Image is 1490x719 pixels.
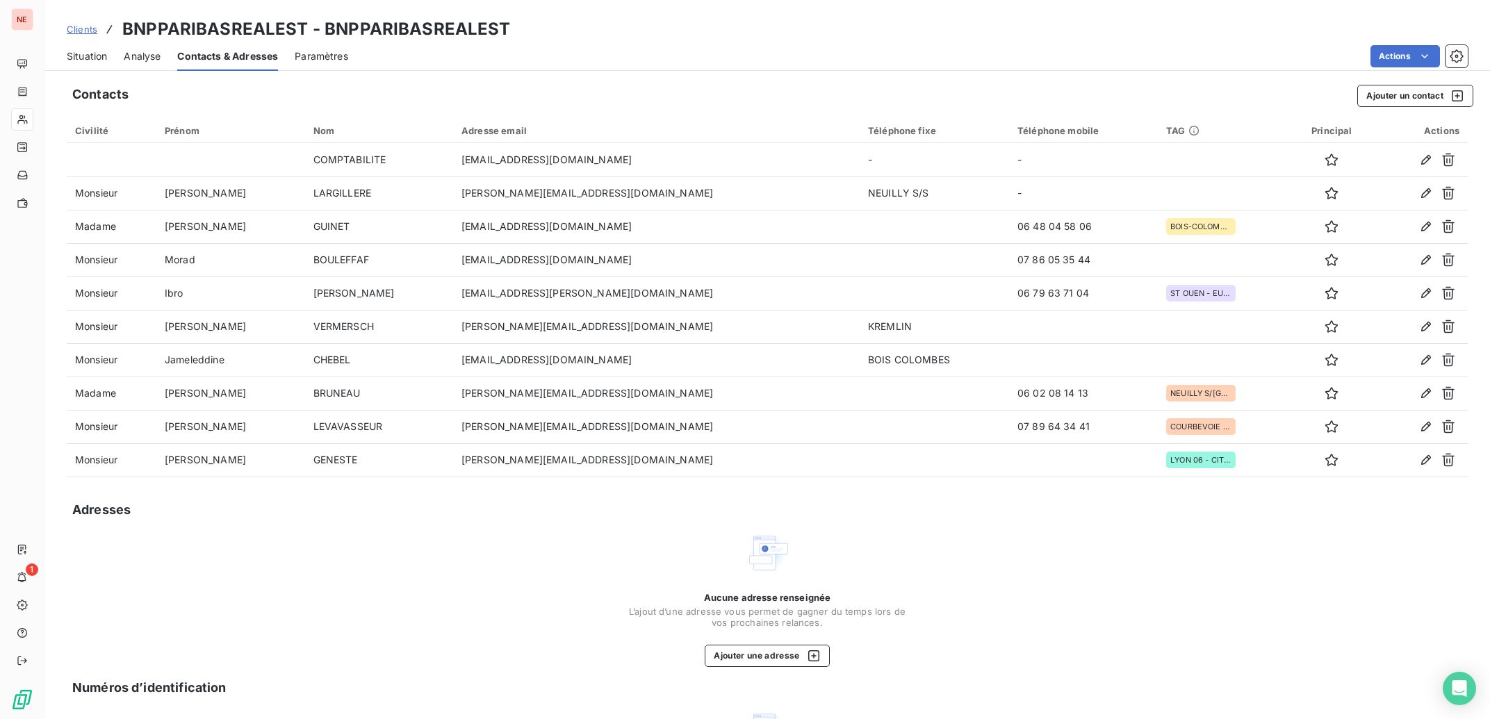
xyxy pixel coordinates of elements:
h5: Numéros d’identification [72,678,227,697]
span: NEUILLY S/[GEOGRAPHIC_DATA] [1170,389,1231,397]
div: Principal [1297,125,1367,136]
div: Prénom [165,125,296,136]
span: COURBEVOIE - COEUR DEFENSE [1170,422,1231,431]
td: [EMAIL_ADDRESS][DOMAIN_NAME] [453,210,860,243]
span: Paramètres [295,49,348,63]
div: Téléphone fixe [868,125,1001,136]
td: KREMLIN [860,310,1009,343]
td: 07 89 64 34 41 [1009,410,1158,443]
td: Monsieur [67,410,156,443]
td: Monsieur [67,443,156,477]
td: [PERSON_NAME] [156,443,304,477]
td: [EMAIL_ADDRESS][PERSON_NAME][DOMAIN_NAME] [453,276,860,310]
td: LARGILLERE [305,176,453,210]
td: Monsieur [67,343,156,377]
span: Clients [67,24,97,35]
td: [PERSON_NAME][EMAIL_ADDRESS][DOMAIN_NAME] [453,410,860,443]
td: [PERSON_NAME] [156,176,304,210]
td: 07 86 05 35 44 [1009,243,1158,276]
span: Analyse [124,49,161,63]
td: [PERSON_NAME][EMAIL_ADDRESS][DOMAIN_NAME] [453,176,860,210]
div: TAG [1166,125,1280,136]
td: 06 02 08 14 13 [1009,377,1158,410]
td: [PERSON_NAME] [156,310,304,343]
td: NEUILLY S/S [860,176,1009,210]
span: ST OUEN - EUROSQUARE [1170,289,1231,297]
div: Téléphone mobile [1017,125,1149,136]
td: GENESTE [305,443,453,477]
td: Jameleddine [156,343,304,377]
td: - [860,143,1009,176]
h5: Contacts [72,85,129,104]
div: Nom [313,125,445,136]
button: Ajouter une adresse [705,645,829,667]
td: BOIS COLOMBES [860,343,1009,377]
td: 06 48 04 58 06 [1009,210,1158,243]
td: - [1009,143,1158,176]
img: Logo LeanPay [11,688,33,711]
span: L’ajout d’une adresse vous permet de gagner du temps lors de vos prochaines relances. [628,606,906,628]
div: NE [11,8,33,31]
td: CHEBEL [305,343,453,377]
div: Adresse email [461,125,851,136]
td: 06 79 63 71 04 [1009,276,1158,310]
span: 1 [26,563,38,576]
td: Monsieur [67,276,156,310]
td: - [1009,176,1158,210]
td: Monsieur [67,243,156,276]
span: BOIS-COLOMBES - LES BRUYERES [1170,222,1231,231]
span: Aucune adresse renseignée [704,592,831,603]
td: [EMAIL_ADDRESS][DOMAIN_NAME] [453,343,860,377]
td: BOULEFFAF [305,243,453,276]
td: GUINET [305,210,453,243]
td: Morad [156,243,304,276]
a: Clients [67,22,97,36]
td: LEVAVASSEUR [305,410,453,443]
td: [EMAIL_ADDRESS][DOMAIN_NAME] [453,143,860,176]
h3: BNPPARIBASREALEST - BNPPARIBASREALEST [122,17,511,42]
td: [EMAIL_ADDRESS][DOMAIN_NAME] [453,243,860,276]
td: [PERSON_NAME][EMAIL_ADDRESS][DOMAIN_NAME] [453,443,860,477]
span: Situation [67,49,107,63]
td: Monsieur [67,310,156,343]
td: BRUNEAU [305,377,453,410]
td: [PERSON_NAME][EMAIL_ADDRESS][DOMAIN_NAME] [453,377,860,410]
td: [PERSON_NAME][EMAIL_ADDRESS][DOMAIN_NAME] [453,310,860,343]
span: Contacts & Adresses [177,49,278,63]
td: VERMERSCH [305,310,453,343]
td: Madame [67,210,156,243]
td: Monsieur [67,176,156,210]
img: Empty state [745,531,789,575]
td: [PERSON_NAME] [156,210,304,243]
div: Actions [1384,125,1459,136]
td: [PERSON_NAME] [156,377,304,410]
span: LYON 06 - CITE 62 - CDG [1170,456,1231,464]
td: [PERSON_NAME] [305,276,453,310]
td: [PERSON_NAME] [156,410,304,443]
div: Civilité [75,125,148,136]
h5: Adresses [72,500,131,520]
td: Ibro [156,276,304,310]
div: Open Intercom Messenger [1443,672,1476,705]
td: COMPTABILITE [305,143,453,176]
button: Actions [1370,45,1440,67]
button: Ajouter un contact [1357,85,1473,107]
td: Madame [67,377,156,410]
td: [EMAIL_ADDRESS][DOMAIN_NAME] [453,477,860,510]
